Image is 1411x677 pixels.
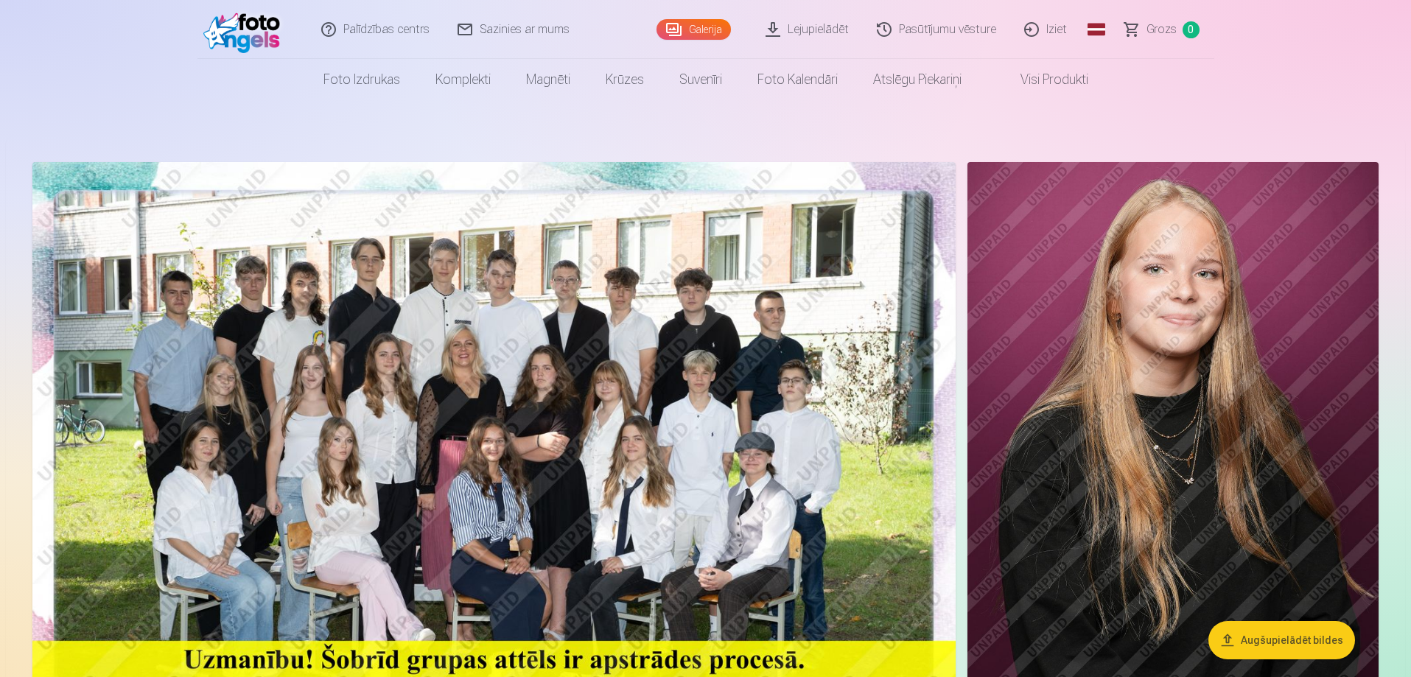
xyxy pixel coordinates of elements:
[855,59,979,100] a: Atslēgu piekariņi
[1208,621,1355,659] button: Augšupielādēt bildes
[979,59,1106,100] a: Visi produkti
[657,19,731,40] a: Galerija
[740,59,855,100] a: Foto kalendāri
[1146,21,1177,38] span: Grozs
[588,59,662,100] a: Krūzes
[306,59,418,100] a: Foto izdrukas
[1183,21,1200,38] span: 0
[418,59,508,100] a: Komplekti
[203,6,288,53] img: /fa1
[508,59,588,100] a: Magnēti
[662,59,740,100] a: Suvenīri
